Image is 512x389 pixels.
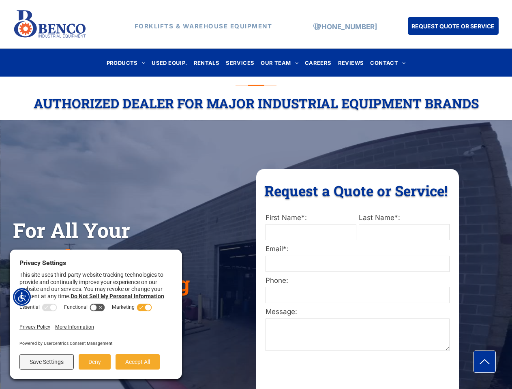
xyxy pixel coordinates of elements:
[411,19,495,34] span: REQUEST QUOTE OR SERVICE
[265,356,376,385] iframe: reCAPTCHA
[264,181,448,200] span: Request a Quote or Service!
[266,307,450,317] label: Message:
[148,57,190,68] a: USED EQUIP.
[315,23,377,31] a: [PHONE_NUMBER]
[302,57,335,68] a: CAREERS
[103,57,149,68] a: PRODUCTS
[223,57,257,68] a: SERVICES
[367,57,409,68] a: CONTACT
[135,22,272,30] strong: FORKLIFTS & WAREHOUSE EQUIPMENT
[266,213,356,223] label: First Name*:
[13,270,190,297] span: Material Handling
[266,276,450,286] label: Phone:
[257,57,302,68] a: OUR TEAM
[34,94,479,112] span: Authorized Dealer For Major Industrial Equipment Brands
[191,57,223,68] a: RENTALS
[359,213,450,223] label: Last Name*:
[13,217,130,244] span: For All Your
[408,17,499,35] a: REQUEST QUOTE OR SERVICE
[13,288,31,306] div: Accessibility Menu
[13,244,123,270] span: Warehouse
[335,57,367,68] a: REVIEWS
[128,244,140,270] span: &
[266,244,450,254] label: Email*:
